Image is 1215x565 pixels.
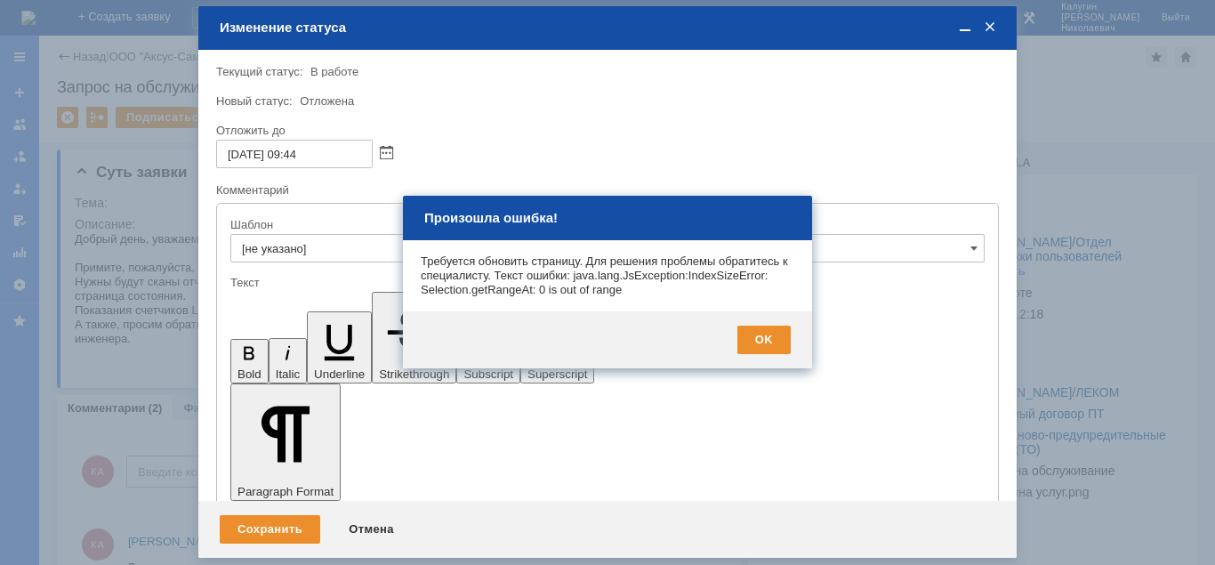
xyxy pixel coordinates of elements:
[216,65,302,78] label: Текущий статус:
[230,277,981,288] div: Текст
[403,196,812,240] div: Произошла ошибка!
[230,383,341,501] button: Paragraph Format
[230,219,981,230] div: Шаблон
[421,254,794,297] div: Требуется обновить страницу. Для решения проблемы обратитесь к специалисту. Текст ошибки: java.la...
[269,338,307,383] button: Italic
[314,367,365,381] span: Underline
[956,20,974,36] span: Свернуть (Ctrl + M)
[463,367,513,381] span: Subscript
[379,367,449,381] span: Strikethrough
[307,311,372,383] button: Underline
[237,485,334,498] span: Paragraph Format
[220,20,999,36] div: Изменение статуса
[216,94,293,108] label: Новый статус:
[310,65,358,78] span: В работе
[372,292,456,383] button: Strikethrough
[216,125,995,136] div: Отложить до
[300,94,354,108] span: Отложена
[237,367,262,381] span: Bold
[276,367,300,381] span: Italic
[527,367,587,381] span: Superscript
[981,20,999,36] span: Закрыть
[216,182,995,199] div: Комментарий
[230,339,269,384] button: Bold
